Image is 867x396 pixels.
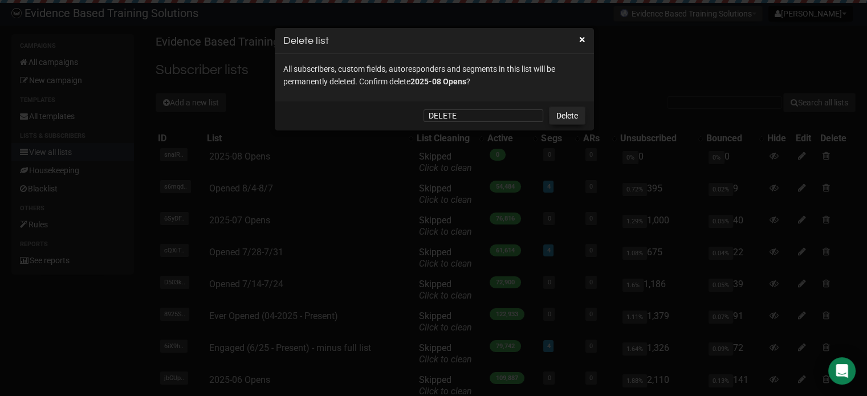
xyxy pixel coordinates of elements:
[283,63,585,88] p: All subscribers, custom fields, autoresponders and segments in this list will be permanently dele...
[424,109,543,122] input: Type the word DELETE
[283,33,585,48] h3: Delete list
[828,357,856,385] div: Open Intercom Messenger
[549,107,585,125] a: Delete
[410,77,466,86] span: 2025-08 Opens
[579,34,585,44] button: ×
